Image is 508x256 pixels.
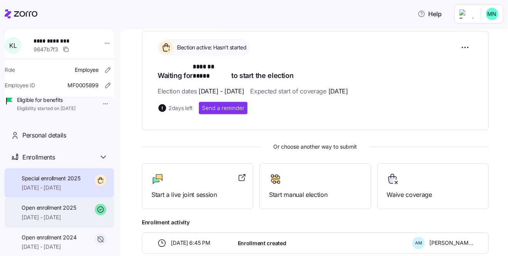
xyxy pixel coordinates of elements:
span: Enrollment created [238,239,286,247]
img: Employer logo [459,9,475,19]
img: b0ee0d05d7ad5b312d7e0d752ccfd4ca [486,8,498,20]
span: Waive coverage [387,190,479,200]
span: 9647b7f3 [34,46,58,53]
span: A M [415,241,422,245]
h1: Waiting for to start the election [158,62,473,80]
span: Eligible for benefits [17,96,76,104]
span: Expected start of coverage [250,86,348,96]
span: [DATE] - [DATE] [22,243,76,251]
span: Start manual election [269,190,361,200]
button: Send a reminder [199,102,247,114]
span: Help [418,9,442,19]
span: Start a live joint session [151,190,244,200]
span: [DATE] - [DATE] [22,184,81,192]
span: Election dates [158,86,244,96]
span: [DATE] 6:45 PM [171,239,210,247]
span: Special enrollment 2025 [22,175,81,182]
span: 2 days left [168,104,193,112]
span: Enrollments [22,153,55,162]
span: [DATE] - [DATE] [22,214,76,221]
span: Employee [75,66,99,74]
span: [PERSON_NAME] [429,239,473,247]
span: Open enrollment 2024 [22,234,76,241]
span: Or choose another way to submit [142,142,489,151]
span: Role [5,66,15,74]
span: [DATE] [328,86,348,96]
span: K L [9,42,17,49]
span: Election active: Hasn't started [175,44,247,51]
span: Enrollment activity [142,219,489,226]
button: Help [412,6,448,22]
span: Employee ID [5,81,35,89]
span: Personal details [22,131,66,140]
span: Eligibility started on [DATE] [17,105,76,112]
span: Send a reminder [202,104,244,112]
span: [DATE] - [DATE] [198,86,244,96]
span: Open enrollment 2025 [22,204,76,212]
span: MF0005899 [68,81,99,89]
